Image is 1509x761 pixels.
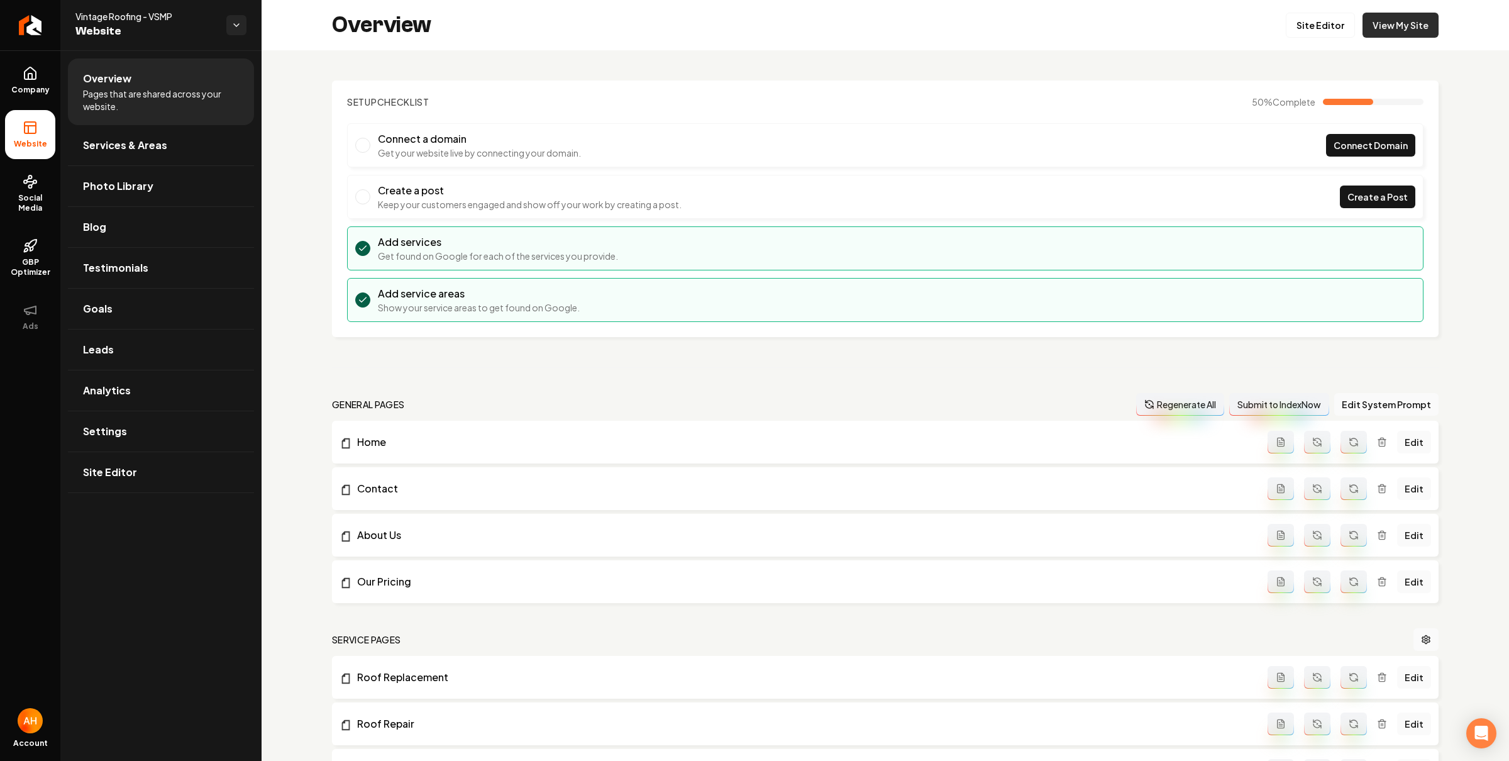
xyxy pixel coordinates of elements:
[68,166,254,206] a: Photo Library
[378,286,580,301] h3: Add service areas
[83,87,239,113] span: Pages that are shared across your website.
[378,235,618,250] h3: Add services
[5,228,55,287] a: GBP Optimizer
[332,633,401,646] h2: Service Pages
[83,424,127,439] span: Settings
[1340,186,1415,208] a: Create a Post
[1326,134,1415,157] a: Connect Domain
[68,207,254,247] a: Blog
[347,96,429,108] h2: Checklist
[1229,393,1329,416] button: Submit to IndexNow
[83,301,113,316] span: Goals
[340,528,1268,543] a: About Us
[340,574,1268,589] a: Our Pricing
[1397,477,1431,500] a: Edit
[378,183,682,198] h3: Create a post
[378,147,581,159] p: Get your website live by connecting your domain.
[9,139,52,149] span: Website
[68,289,254,329] a: Goals
[6,85,55,95] span: Company
[83,71,131,86] span: Overview
[1268,666,1294,689] button: Add admin page prompt
[340,435,1268,450] a: Home
[1286,13,1355,38] a: Site Editor
[68,411,254,452] a: Settings
[378,131,581,147] h3: Connect a domain
[340,716,1268,731] a: Roof Repair
[13,738,48,748] span: Account
[1268,713,1294,735] button: Add admin page prompt
[1347,191,1408,204] span: Create a Post
[75,23,216,40] span: Website
[1273,96,1315,108] span: Complete
[1397,713,1431,735] a: Edit
[1268,431,1294,453] button: Add admin page prompt
[68,125,254,165] a: Services & Areas
[18,708,43,733] img: Anthony Hurgoi
[1252,96,1315,108] span: 50 %
[83,342,114,357] span: Leads
[1397,431,1431,453] a: Edit
[332,13,431,38] h2: Overview
[68,330,254,370] a: Leads
[332,398,405,411] h2: general pages
[1466,718,1496,748] div: Open Intercom Messenger
[5,257,55,277] span: GBP Optimizer
[1397,570,1431,593] a: Edit
[18,321,43,331] span: Ads
[68,248,254,288] a: Testimonials
[68,452,254,492] a: Site Editor
[83,383,131,398] span: Analytics
[378,198,682,211] p: Keep your customers engaged and show off your work by creating a post.
[83,219,106,235] span: Blog
[340,481,1268,496] a: Contact
[1268,477,1294,500] button: Add admin page prompt
[347,96,377,108] span: Setup
[1334,139,1408,152] span: Connect Domain
[1397,524,1431,547] a: Edit
[1268,524,1294,547] button: Add admin page prompt
[83,138,167,153] span: Services & Areas
[5,164,55,223] a: Social Media
[83,465,137,480] span: Site Editor
[1136,393,1224,416] button: Regenerate All
[1268,570,1294,593] button: Add admin page prompt
[1397,666,1431,689] a: Edit
[83,179,153,194] span: Photo Library
[5,193,55,213] span: Social Media
[5,56,55,105] a: Company
[1334,393,1439,416] button: Edit System Prompt
[378,250,618,262] p: Get found on Google for each of the services you provide.
[75,10,216,23] span: Vintage Roofing - VSMP
[18,708,43,733] button: Open user button
[5,292,55,342] button: Ads
[68,370,254,411] a: Analytics
[83,260,148,275] span: Testimonials
[340,670,1268,685] a: Roof Replacement
[378,301,580,314] p: Show your service areas to get found on Google.
[1363,13,1439,38] a: View My Site
[19,15,42,35] img: Rebolt Logo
